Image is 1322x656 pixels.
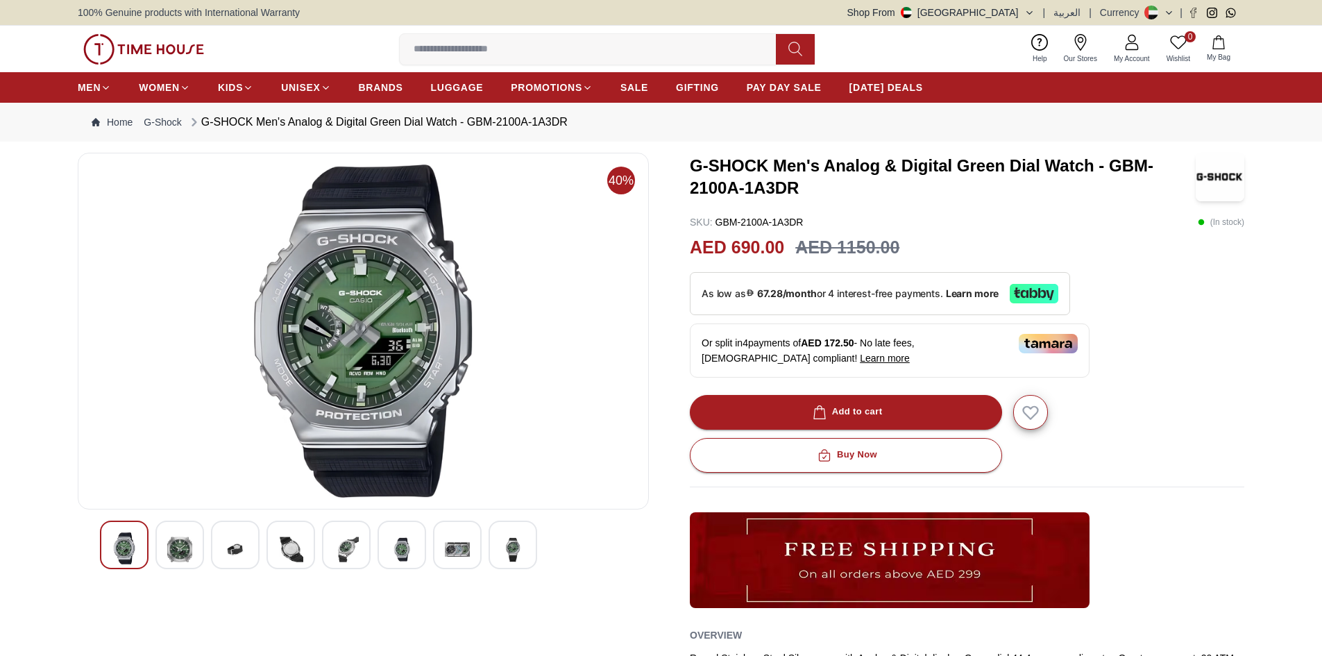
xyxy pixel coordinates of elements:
a: G-Shock [144,115,181,129]
div: G-SHOCK Men's Analog & Digital Green Dial Watch - GBM-2100A-1A3DR [187,114,568,131]
button: Buy Now [690,438,1002,473]
span: KIDS [218,81,243,94]
a: Our Stores [1056,31,1105,67]
img: G-SHOCK Men's Analog & Digital Green Dial Watch - GBM-2100A-1A3DR [445,532,470,566]
h3: AED 1150.00 [795,235,899,261]
a: 0Wishlist [1158,31,1198,67]
a: Instagram [1207,8,1217,18]
button: My Bag [1198,33,1239,65]
span: WOMEN [139,81,180,94]
div: Add to cart [810,404,883,420]
p: ( In stock ) [1198,215,1244,229]
span: [DATE] DEALS [849,81,923,94]
span: LUGGAGE [431,81,484,94]
span: 100% Genuine products with International Warranty [78,6,300,19]
img: G-SHOCK Men's Analog & Digital Green Dial Watch - GBM-2100A-1A3DR [112,532,137,564]
span: PAY DAY SALE [747,81,822,94]
span: UNISEX [281,81,320,94]
a: SALE [620,75,648,100]
span: AED 172.50 [801,337,854,348]
span: My Bag [1201,52,1236,62]
a: Home [92,115,133,129]
img: G-SHOCK Men's Analog & Digital Green Dial Watch - GBM-2100A-1A3DR [223,532,248,566]
img: G-SHOCK Men's Analog & Digital Green Dial Watch - GBM-2100A-1A3DR [167,532,192,566]
a: LUGGAGE [431,75,484,100]
div: Or split in 4 payments of - No late fees, [DEMOGRAPHIC_DATA] compliant! [690,323,1090,378]
span: PROMOTIONS [511,81,582,94]
img: G-SHOCK Men's Analog & Digital Green Dial Watch - GBM-2100A-1A3DR [500,532,525,566]
a: BRANDS [359,75,403,100]
h2: AED 690.00 [690,235,784,261]
span: | [1089,6,1092,19]
img: G-SHOCK Men's Analog & Digital Green Dial Watch - GBM-2100A-1A3DR [389,532,414,566]
span: | [1043,6,1046,19]
span: SALE [620,81,648,94]
img: G-SHOCK Men's Analog & Digital Green Dial Watch - GBM-2100A-1A3DR [90,165,637,498]
img: G-SHOCK Men's Analog & Digital Green Dial Watch - GBM-2100A-1A3DR [334,532,359,566]
span: My Account [1108,53,1155,64]
span: Wishlist [1161,53,1196,64]
a: Help [1024,31,1056,67]
button: العربية [1053,6,1081,19]
a: GIFTING [676,75,719,100]
span: 0 [1185,31,1196,42]
h2: Overview [690,625,742,646]
a: KIDS [218,75,253,100]
a: PROMOTIONS [511,75,593,100]
img: G-SHOCK Men's Analog & Digital Green Dial Watch - GBM-2100A-1A3DR [278,532,303,566]
h3: G-SHOCK Men's Analog & Digital Green Dial Watch - GBM-2100A-1A3DR [690,155,1196,199]
span: BRANDS [359,81,403,94]
a: PAY DAY SALE [747,75,822,100]
img: ... [83,34,204,65]
a: MEN [78,75,111,100]
span: Help [1027,53,1053,64]
img: G-SHOCK Men's Analog & Digital Green Dial Watch - GBM-2100A-1A3DR [1196,153,1244,201]
img: United Arab Emirates [901,7,912,18]
img: Tamara [1019,334,1078,353]
span: MEN [78,81,101,94]
div: Buy Now [815,447,877,463]
span: Our Stores [1058,53,1103,64]
a: WOMEN [139,75,190,100]
a: UNISEX [281,75,330,100]
button: Add to cart [690,395,1002,430]
nav: Breadcrumb [78,103,1244,142]
div: Currency [1100,6,1145,19]
img: ... [690,512,1090,608]
span: 40% [607,167,635,194]
a: [DATE] DEALS [849,75,923,100]
button: Shop From[GEOGRAPHIC_DATA] [847,6,1035,19]
span: SKU : [690,217,713,228]
a: Facebook [1188,8,1198,18]
span: GIFTING [676,81,719,94]
p: GBM-2100A-1A3DR [690,215,803,229]
span: Learn more [860,353,910,364]
a: Whatsapp [1226,8,1236,18]
span: | [1180,6,1183,19]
